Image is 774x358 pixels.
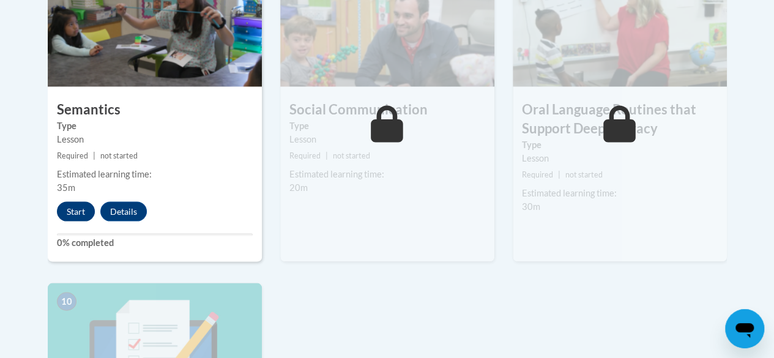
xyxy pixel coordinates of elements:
span: Required [522,170,553,179]
span: | [326,151,328,160]
div: Lesson [57,132,253,146]
div: Estimated learning time: [522,186,718,200]
span: not started [565,170,603,179]
span: not started [100,151,138,160]
span: | [558,170,560,179]
h3: Semantics [48,100,262,119]
div: Lesson [522,151,718,165]
span: not started [333,151,370,160]
span: 10 [57,292,76,310]
button: Start [57,201,95,221]
div: Estimated learning time: [289,167,485,181]
h3: Oral Language Routines that Support Deep Literacy [513,100,727,138]
label: Type [289,119,485,132]
label: Type [522,138,718,151]
div: Lesson [289,132,485,146]
span: Required [289,151,321,160]
iframe: Button to launch messaging window [725,309,764,348]
span: 35m [57,182,75,192]
button: Details [100,201,147,221]
div: Estimated learning time: [57,167,253,181]
span: | [93,151,95,160]
span: Required [57,151,88,160]
label: 0% completed [57,236,253,249]
h3: Social Communication [280,100,494,119]
label: Type [57,119,253,132]
span: 30m [522,201,540,211]
span: 20m [289,182,308,192]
